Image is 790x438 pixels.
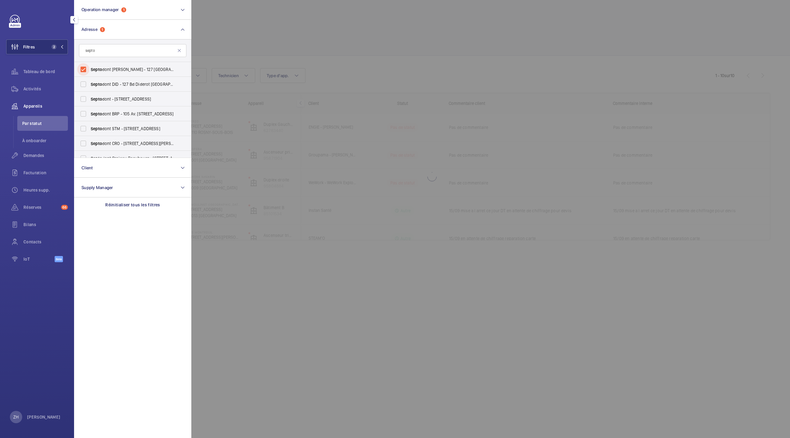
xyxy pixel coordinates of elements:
span: Bilans [23,221,68,228]
span: Demandes [23,152,68,159]
span: Tableau de bord [23,68,68,75]
span: Réserves [23,204,59,210]
span: 2 [52,44,56,49]
p: ZH [13,414,19,420]
span: À onboarder [22,138,68,144]
button: Filtres2 [6,39,68,54]
span: 66 [61,205,68,210]
span: Activités [23,86,68,92]
span: Beta [55,256,63,262]
span: Par statut [22,120,68,126]
span: IoT [23,256,55,262]
p: [PERSON_NAME] [27,414,60,420]
span: Appareils [23,103,68,109]
span: Heures supp. [23,187,68,193]
span: Facturation [23,170,68,176]
span: Contacts [23,239,68,245]
span: Filtres [23,44,35,50]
